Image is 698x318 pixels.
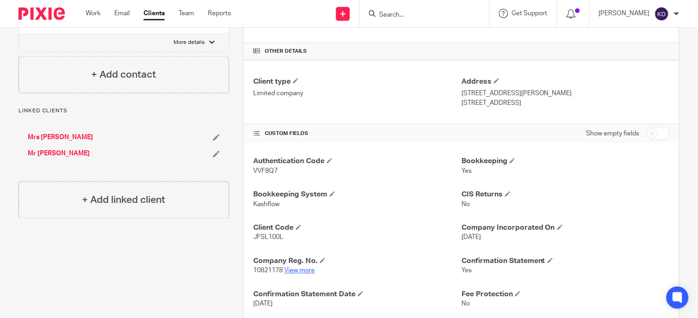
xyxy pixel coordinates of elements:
img: Pixie [19,7,65,20]
a: View more [284,268,315,274]
p: More details [174,39,205,46]
h4: CUSTOM FIELDS [253,130,461,137]
span: Kashflow [253,202,280,208]
span: Other details [265,48,307,55]
a: Clients [143,9,165,18]
h4: Company Incorporated On [461,223,670,233]
p: Limited company [253,89,461,98]
span: No [461,202,470,208]
h4: Confirmation Statement [461,257,670,266]
h4: Company Reg. No. [253,257,461,266]
span: No [461,301,470,307]
h4: Client Code [253,223,461,233]
label: Show empty fields [586,129,640,138]
p: [STREET_ADDRESS][PERSON_NAME] [461,89,670,98]
h4: Address [461,77,670,86]
h4: Bookkeeping System [253,190,461,200]
a: Work [86,9,100,18]
span: VVF8Q7 [253,168,278,175]
span: Yes [461,268,472,274]
span: [DATE] [461,234,481,241]
input: Search [378,11,461,19]
a: Reports [208,9,231,18]
span: [DATE] [253,301,273,307]
span: JFSL100L [253,234,283,241]
h4: Fee Protection [461,290,670,300]
img: svg%3E [654,6,669,21]
span: 10821178 [253,268,283,274]
p: [STREET_ADDRESS] [461,98,670,108]
a: Mrs [PERSON_NAME] [28,133,93,142]
h4: CIS Returns [461,190,670,200]
a: Mr [PERSON_NAME] [28,149,90,159]
a: Team [179,9,194,18]
span: Get Support [512,10,548,17]
p: Linked clients [19,107,229,115]
h4: Confirmation Statement Date [253,290,461,300]
span: Yes [461,168,472,175]
h4: Client type [253,77,461,86]
h4: + Add contact [92,67,156,82]
h4: Authentication Code [253,157,461,166]
h4: Bookkeeping [461,157,670,166]
a: Email [114,9,130,18]
p: [PERSON_NAME] [599,9,650,18]
h4: + Add linked client [82,193,166,208]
